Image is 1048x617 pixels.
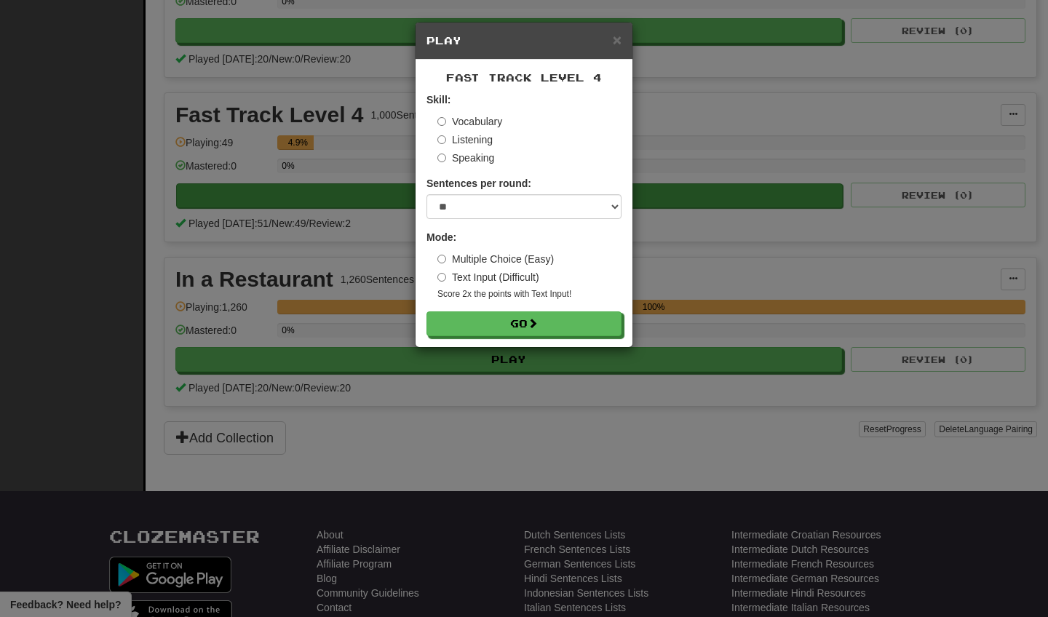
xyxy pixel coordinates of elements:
label: Vocabulary [437,114,502,129]
label: Multiple Choice (Easy) [437,252,554,266]
span: Fast Track Level 4 [446,71,602,84]
h5: Play [426,33,622,48]
label: Speaking [437,151,494,165]
button: Close [613,32,622,47]
label: Listening [437,132,493,147]
strong: Mode: [426,231,456,243]
label: Sentences per round: [426,176,531,191]
input: Speaking [437,154,446,162]
input: Multiple Choice (Easy) [437,255,446,263]
input: Text Input (Difficult) [437,273,446,282]
strong: Skill: [426,94,450,106]
button: Go [426,311,622,336]
input: Vocabulary [437,117,446,126]
label: Text Input (Difficult) [437,270,539,284]
span: × [613,31,622,48]
small: Score 2x the points with Text Input ! [437,288,622,300]
input: Listening [437,135,446,144]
